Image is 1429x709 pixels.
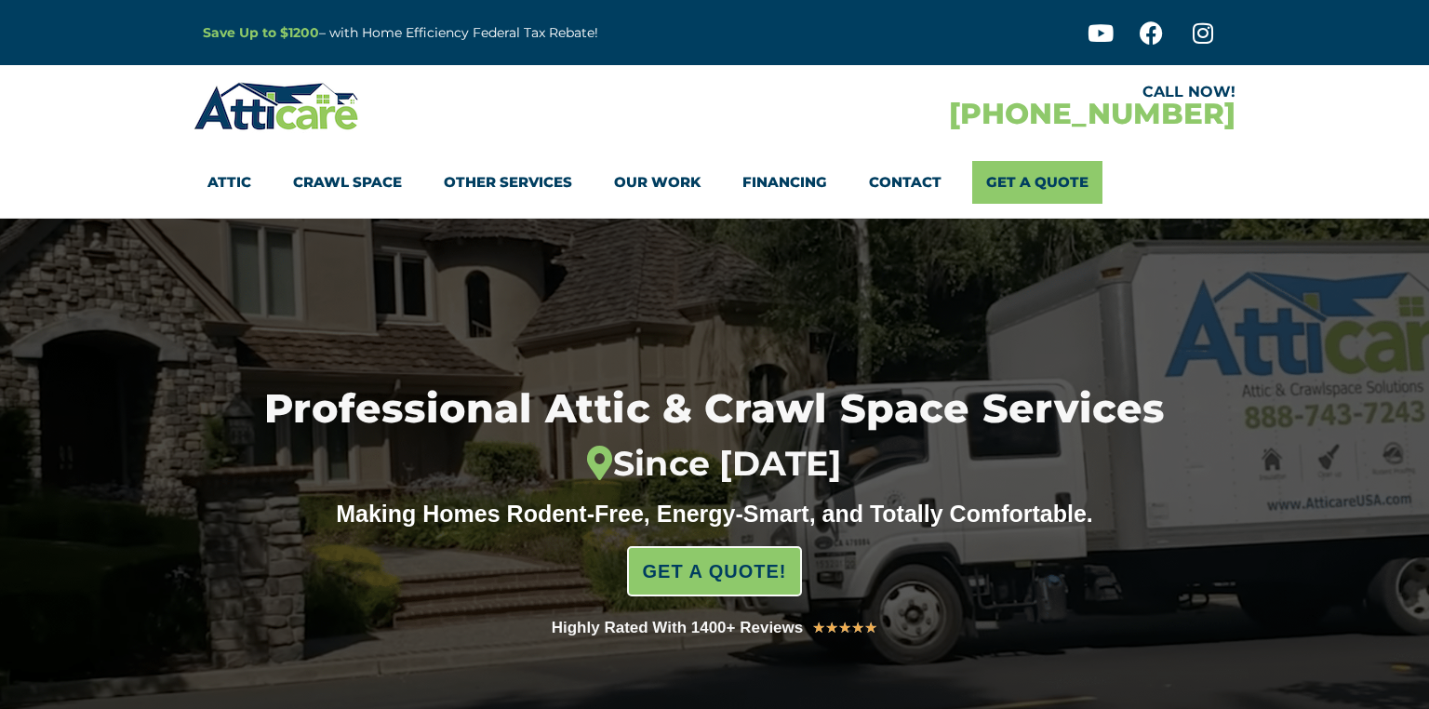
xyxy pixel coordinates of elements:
div: CALL NOW! [714,85,1235,100]
i: ★ [838,616,851,640]
a: Our Work [614,161,701,204]
a: Other Services [444,161,572,204]
div: 5/5 [812,616,877,640]
div: Since [DATE] [172,444,1258,485]
a: Contact [869,161,942,204]
i: ★ [864,616,877,640]
i: ★ [825,616,838,640]
i: ★ [851,616,864,640]
a: GET A QUOTE! [627,546,803,596]
a: Financing [742,161,827,204]
nav: Menu [207,161,1222,204]
p: – with Home Efficiency Federal Tax Rebate! [203,22,806,44]
a: Save Up to $1200 [203,24,319,41]
a: Crawl Space [293,161,402,204]
div: Highly Rated With 1400+ Reviews [552,615,804,641]
h1: Professional Attic & Crawl Space Services [172,389,1258,485]
a: Get A Quote [972,161,1102,204]
i: ★ [812,616,825,640]
div: Making Homes Rodent-Free, Energy-Smart, and Totally Comfortable. [300,500,1129,528]
span: GET A QUOTE! [643,553,787,590]
a: Attic [207,161,251,204]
